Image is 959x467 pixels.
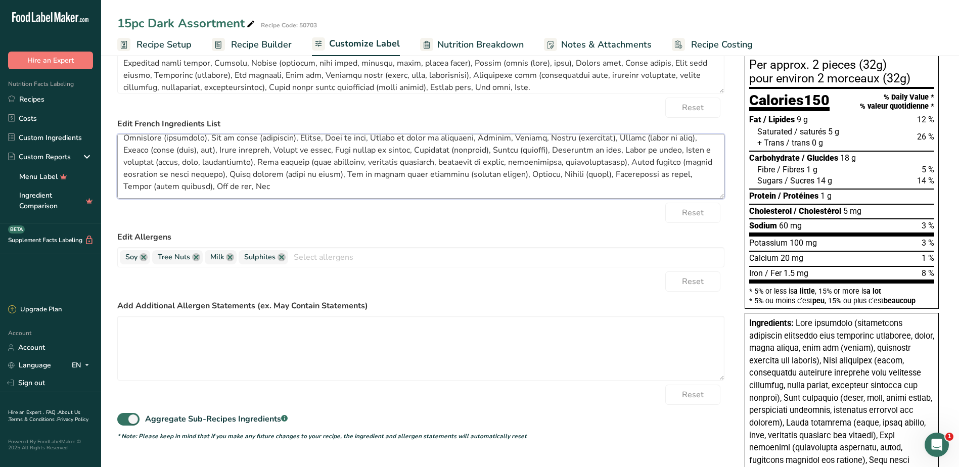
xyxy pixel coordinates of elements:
[665,203,720,223] button: Reset
[757,176,783,185] span: Sugars
[8,409,80,423] a: About Us .
[790,238,817,248] span: 100 mg
[785,176,814,185] span: / Sucres
[749,318,794,328] span: Ingredients:
[437,38,524,52] span: Nutrition Breakdown
[794,206,841,216] span: / Cholestérol
[117,33,192,56] a: Recipe Setup
[288,249,724,265] input: Select allergens
[804,91,830,109] span: 150
[9,416,57,423] a: Terms & Conditions .
[749,221,777,230] span: Sodium
[749,191,776,201] span: Protein
[917,132,934,142] span: 26 %
[125,252,138,263] span: Soy
[779,221,802,230] span: 60 mg
[749,268,763,278] span: Iron
[136,38,192,52] span: Recipe Setup
[210,252,224,263] span: Milk
[749,23,934,57] h1: Nutrition Facts Valeur nutritive
[682,102,704,114] span: Reset
[786,138,810,148] span: / trans
[784,268,808,278] span: 1.5 mg
[843,206,861,216] span: 5 mg
[231,38,292,52] span: Recipe Builder
[806,165,817,174] span: 1 g
[749,115,761,124] span: Fat
[925,433,949,457] iframe: Intercom live chat
[777,165,804,174] span: / Fibres
[922,268,934,278] span: 8 %
[691,38,753,52] span: Recipe Costing
[682,207,704,219] span: Reset
[812,138,823,148] span: 0 g
[672,33,753,56] a: Recipe Costing
[8,225,25,233] div: BETA
[794,127,826,136] span: / saturés
[212,33,292,56] a: Recipe Builder
[57,416,88,423] a: Privacy Policy
[781,253,803,263] span: 20 mg
[8,356,51,374] a: Language
[749,206,792,216] span: Cholesterol
[544,33,652,56] a: Notes & Attachments
[749,284,934,304] section: * 5% or less is , 15% or more is
[117,432,527,440] i: * Note: Please keep in mind that if you make any future changes to your recipe, the ingredient an...
[46,409,58,416] a: FAQ .
[665,385,720,405] button: Reset
[261,21,317,30] div: Recipe Code: 50703
[329,37,400,51] span: Customize Label
[8,305,62,315] div: Upgrade Plan
[749,253,779,263] span: Calcium
[917,115,934,124] span: 12 %
[72,359,93,371] div: EN
[794,287,815,295] span: a little
[884,297,916,305] span: beaucoup
[117,231,724,243] label: Edit Allergens
[802,153,838,163] span: / Glucides
[778,191,818,201] span: / Protéines
[922,253,934,263] span: 1 %
[561,38,652,52] span: Notes & Attachments
[420,33,524,56] a: Nutrition Breakdown
[945,433,953,441] span: 1
[816,176,832,185] span: 14 g
[749,238,788,248] span: Potassium
[757,127,792,136] span: Saturated
[749,153,800,163] span: Carbohydrate
[8,439,93,451] div: Powered By FoodLabelMaker © 2025 All Rights Reserved
[765,268,782,278] span: / Fer
[244,252,276,263] span: Sulphites
[749,93,830,112] div: Calories
[917,176,934,185] span: 14 %
[312,32,400,57] a: Customize Label
[860,93,934,111] div: % Daily Value * % valeur quotidienne *
[682,275,704,288] span: Reset
[757,165,775,174] span: Fibre
[117,118,724,130] label: Edit French Ingredients List
[158,252,190,263] span: Tree Nuts
[922,238,934,248] span: 3 %
[757,138,784,148] span: + Trans
[8,409,44,416] a: Hire an Expert .
[866,287,881,295] span: a lot
[812,297,825,305] span: peu
[797,115,808,124] span: 9 g
[763,115,795,124] span: / Lipides
[749,297,934,304] div: * 5% ou moins c’est , 15% ou plus c’est
[665,98,720,118] button: Reset
[8,152,71,162] div: Custom Reports
[117,300,724,312] label: Add Additional Allergen Statements (ex. May Contain Statements)
[820,191,832,201] span: 1 g
[117,14,257,32] div: 15pc Dark Assortment
[749,59,934,71] div: Per approx. 2 pieces (32g)
[828,127,839,136] span: 5 g
[840,153,856,163] span: 18 g
[8,52,93,69] button: Hire an Expert
[682,389,704,401] span: Reset
[922,221,934,230] span: 3 %
[922,165,934,174] span: 5 %
[145,413,288,425] div: Aggregate Sub-Recipes Ingredients
[749,73,934,85] div: pour environ 2 morceaux (32g)
[665,271,720,292] button: Reset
